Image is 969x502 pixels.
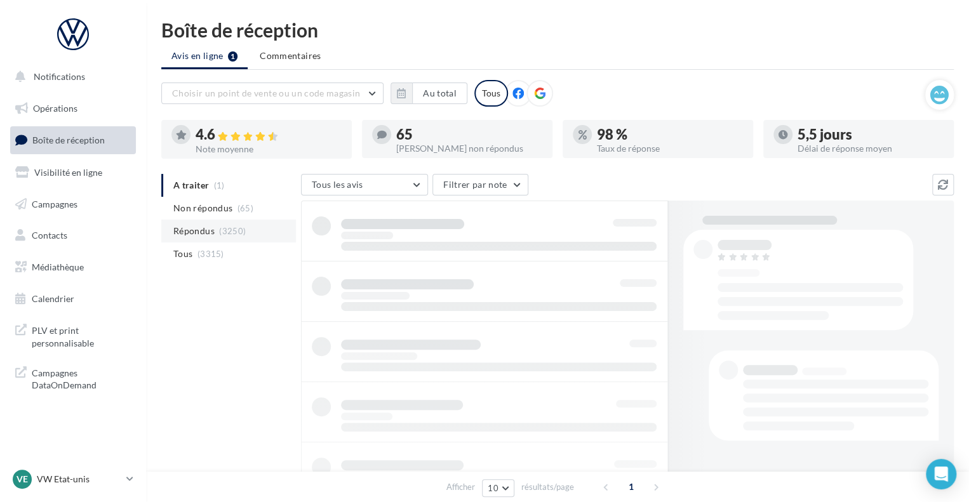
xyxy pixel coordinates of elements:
span: (65) [237,203,253,213]
button: Notifications [8,63,133,90]
button: Au total [391,83,467,104]
span: Campagnes [32,198,77,209]
span: Campagnes DataOnDemand [32,364,131,392]
span: Calendrier [32,293,74,304]
a: PLV et print personnalisable [8,317,138,354]
div: [PERSON_NAME] non répondus [396,144,542,153]
span: Tous [173,248,192,260]
span: Afficher [446,481,475,493]
a: Médiathèque [8,254,138,281]
button: Choisir un point de vente ou un code magasin [161,83,384,104]
span: 10 [488,483,498,493]
span: 1 [621,477,641,497]
span: Non répondus [173,202,232,215]
span: VE [17,473,28,485]
div: Boîte de réception [161,20,954,39]
a: Calendrier [8,286,138,312]
div: Tous [474,80,508,107]
a: Opérations [8,95,138,122]
span: Tous les avis [312,179,363,190]
button: Tous les avis [301,174,428,195]
a: Visibilité en ligne [8,159,138,186]
a: Campagnes [8,191,138,218]
span: résultats/page [521,481,574,493]
span: Choisir un point de vente ou un code magasin [172,88,360,98]
div: Taux de réponse [597,144,743,153]
p: VW Etat-unis [37,473,121,485]
span: (3315) [197,249,224,259]
span: Commentaires [260,50,321,61]
button: 10 [482,479,514,497]
div: Délai de réponse moyen [798,144,944,153]
span: Opérations [33,103,77,114]
a: VE VW Etat-unis [10,467,136,491]
span: Boîte de réception [32,135,105,145]
a: Contacts [8,222,138,249]
a: Boîte de réception [8,126,138,154]
span: Répondus [173,225,215,237]
a: Campagnes DataOnDemand [8,359,138,397]
button: Au total [412,83,467,104]
div: 5,5 jours [798,128,944,142]
div: Note moyenne [196,145,342,154]
div: Open Intercom Messenger [926,459,956,489]
span: Visibilité en ligne [34,167,102,178]
button: Filtrer par note [432,174,528,195]
div: 65 [396,128,542,142]
div: 98 % [597,128,743,142]
div: 4.6 [196,128,342,142]
span: Contacts [32,230,67,241]
span: (3250) [219,226,246,236]
span: Médiathèque [32,261,84,272]
span: PLV et print personnalisable [32,322,131,349]
span: Notifications [34,71,85,82]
